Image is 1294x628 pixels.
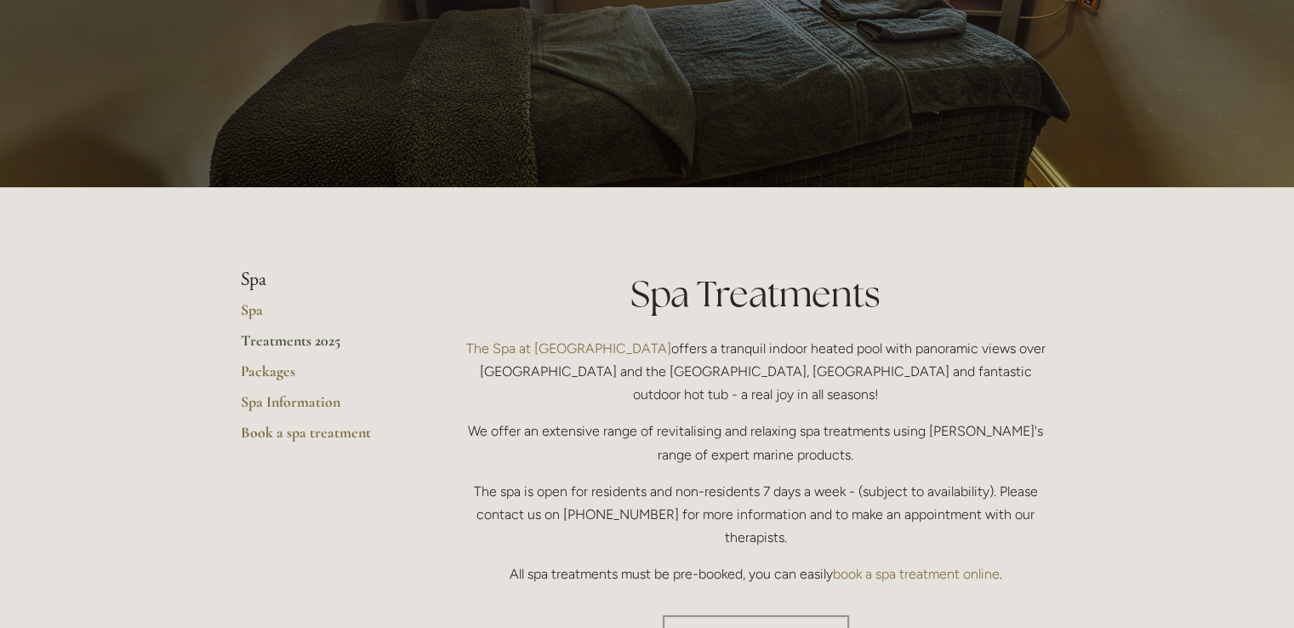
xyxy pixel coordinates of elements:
[458,337,1054,407] p: offers a tranquil indoor heated pool with panoramic views over [GEOGRAPHIC_DATA] and the [GEOGRAP...
[458,269,1054,319] h1: Spa Treatments
[458,480,1054,550] p: The spa is open for residents and non-residents 7 days a week - (subject to availability). Please...
[241,269,403,291] li: Spa
[833,566,1000,582] a: book a spa treatment online
[241,423,403,454] a: Book a spa treatment
[458,420,1054,465] p: We offer an extensive range of revitalising and relaxing spa treatments using [PERSON_NAME]'s ran...
[241,331,403,362] a: Treatments 2025
[241,300,403,331] a: Spa
[466,340,671,357] a: The Spa at [GEOGRAPHIC_DATA]
[241,362,403,392] a: Packages
[458,562,1054,585] p: All spa treatments must be pre-booked, you can easily .
[241,392,403,423] a: Spa Information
